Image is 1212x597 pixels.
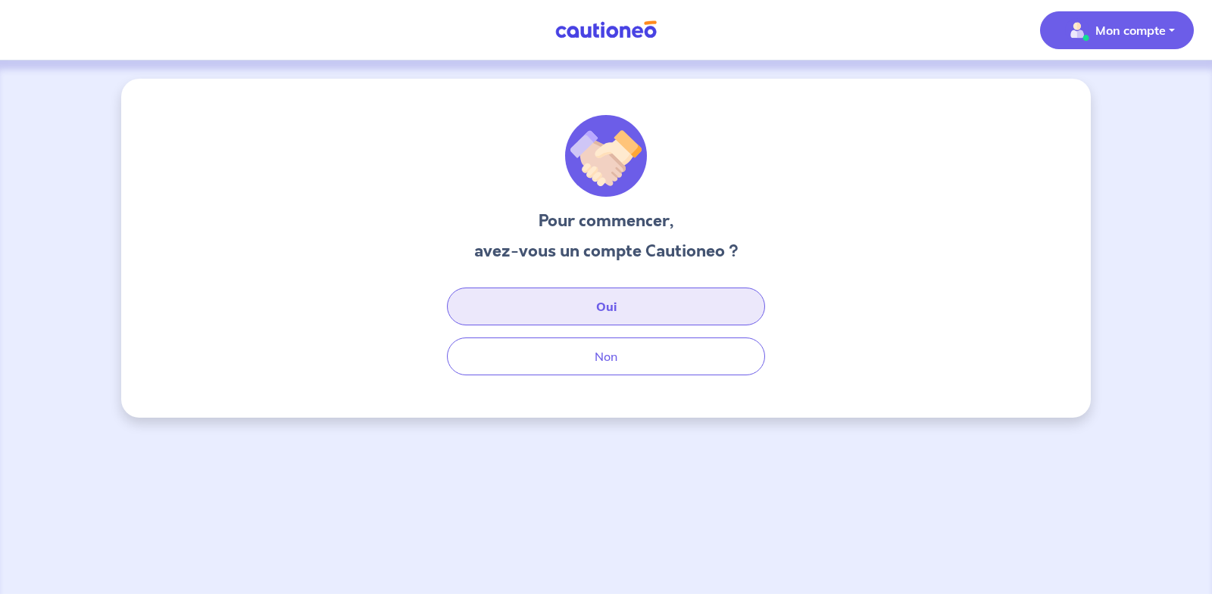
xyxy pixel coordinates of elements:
h3: avez-vous un compte Cautioneo ? [474,239,739,263]
img: illu_account_valid_menu.svg [1065,18,1089,42]
p: Mon compte [1095,21,1166,39]
button: Non [447,337,765,375]
button: Oui [447,288,765,325]
h3: Pour commencer, [474,209,739,233]
img: illu_welcome.svg [565,115,647,197]
button: illu_account_valid_menu.svgMon compte [1040,11,1194,49]
img: Cautioneo [549,20,663,39]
